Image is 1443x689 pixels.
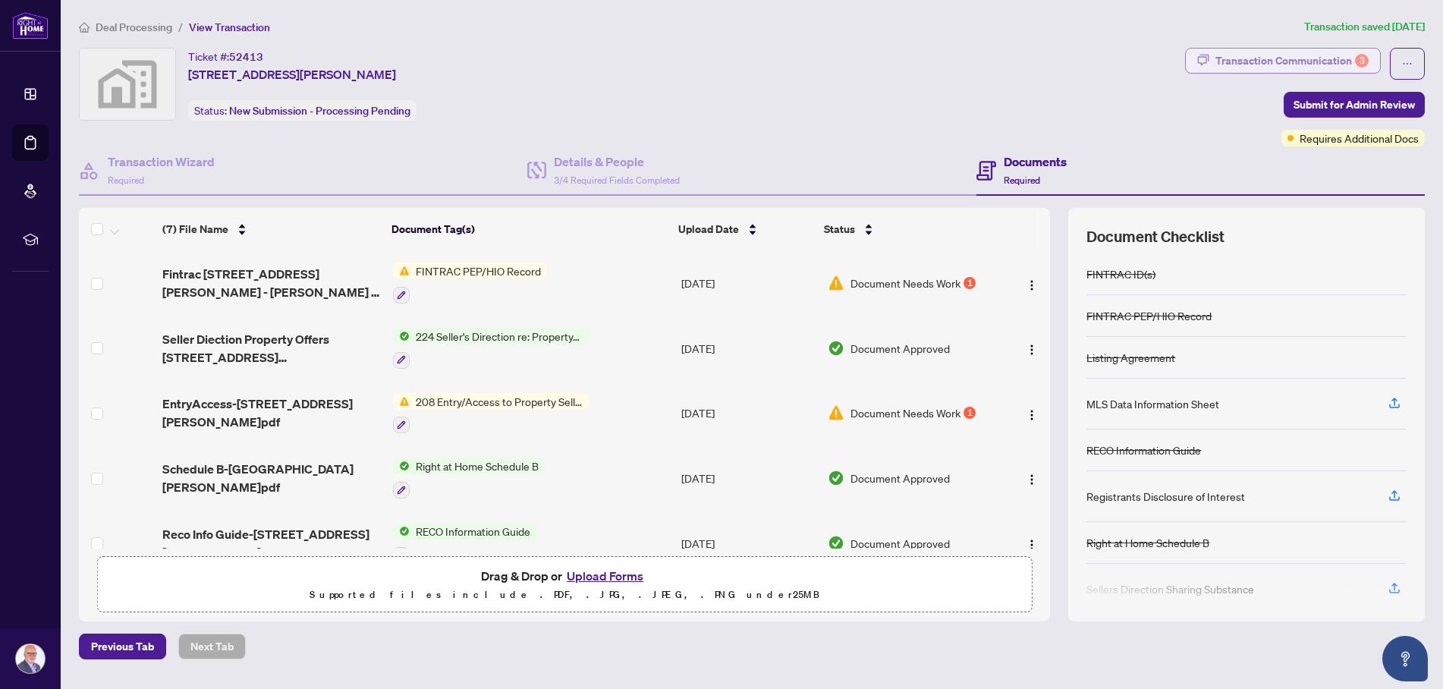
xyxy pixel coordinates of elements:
span: 52413 [229,50,263,64]
button: Logo [1020,336,1044,360]
span: 208 Entry/Access to Property Seller Acknowledgement [410,393,589,410]
img: Logo [1026,409,1038,421]
span: Seller Diection Property Offers [STREET_ADDRESS][PERSON_NAME]pdf [162,330,381,367]
h4: Details & People [554,153,680,171]
span: Required [1004,175,1040,186]
span: Document Approved [850,340,950,357]
span: Drag & Drop orUpload FormsSupported files include .PDF, .JPG, .JPEG, .PNG under25MB [98,557,1031,613]
span: Required [108,175,144,186]
span: Requires Additional Docs [1300,130,1419,146]
span: Document Approved [850,535,950,552]
span: Schedule B-[GEOGRAPHIC_DATA][PERSON_NAME]pdf [162,460,381,496]
span: EntryAccess-[STREET_ADDRESS][PERSON_NAME]pdf [162,395,381,431]
img: Status Icon [393,263,410,279]
th: Status [818,208,995,250]
button: Status IconRECO Information Guide [393,523,536,564]
button: Submit for Admin Review [1284,92,1425,118]
span: Drag & Drop or [481,566,648,586]
img: Document Status [828,275,844,291]
img: Status Icon [393,328,410,344]
span: FINTRAC PEP/HIO Record [410,263,547,279]
img: Document Status [828,470,844,486]
div: 1 [964,277,976,289]
td: [DATE] [675,511,822,576]
button: Next Tab [178,634,246,659]
div: FINTRAC PEP/HIO Record [1086,307,1212,324]
button: Logo [1020,466,1044,490]
th: Upload Date [672,208,818,250]
div: 1 [964,407,976,419]
span: Deal Processing [96,20,172,34]
div: Right at Home Schedule B [1086,534,1209,551]
span: Previous Tab [91,634,154,659]
p: Supported files include .PDF, .JPG, .JPEG, .PNG under 25 MB [107,586,1022,604]
button: Upload Forms [562,566,648,586]
span: Document Approved [850,470,950,486]
span: 224 Seller's Direction re: Property/Offers - Important Information for Seller Acknowledgement [410,328,589,344]
h4: Documents [1004,153,1067,171]
button: Status IconRight at Home Schedule B [393,458,545,499]
button: Status IconFINTRAC PEP/HIO Record [393,263,547,304]
article: Transaction saved [DATE] [1304,18,1425,36]
span: Document Needs Work [850,404,960,421]
img: Logo [1026,539,1038,551]
div: Listing Agreement [1086,349,1175,366]
div: MLS Data Information Sheet [1086,395,1219,412]
button: Logo [1020,401,1044,425]
img: Logo [1026,473,1038,486]
h4: Transaction Wizard [108,153,215,171]
span: [STREET_ADDRESS][PERSON_NAME] [188,65,396,83]
img: Document Status [828,535,844,552]
img: Document Status [828,404,844,421]
button: Previous Tab [79,634,166,659]
th: (7) File Name [156,208,385,250]
button: Status Icon224 Seller's Direction re: Property/Offers - Important Information for Seller Acknowle... [393,328,589,369]
th: Document Tag(s) [385,208,672,250]
td: [DATE] [675,381,822,446]
div: RECO Information Guide [1086,442,1201,458]
img: Logo [1026,344,1038,356]
img: Profile Icon [16,644,45,673]
span: Submit for Admin Review [1294,93,1415,117]
img: Document Status [828,340,844,357]
span: 3/4 Required Fields Completed [554,175,680,186]
div: Transaction Communication [1215,49,1369,73]
div: Registrants Disclosure of Interest [1086,488,1245,505]
button: Open asap [1382,636,1428,681]
span: Upload Date [678,221,739,238]
td: [DATE] [675,445,822,511]
button: Transaction Communication3 [1185,48,1381,74]
button: Logo [1020,531,1044,555]
span: ellipsis [1402,58,1413,69]
span: home [79,22,90,33]
span: Right at Home Schedule B [410,458,545,474]
span: Document Checklist [1086,226,1225,247]
td: [DATE] [675,250,822,316]
span: Fintrac [STREET_ADDRESS][PERSON_NAME] - [PERSON_NAME] - [DATE].pdf [162,265,381,301]
img: Status Icon [393,458,410,474]
div: Ticket #: [188,48,263,65]
div: Status: [188,100,417,121]
li: / [178,18,183,36]
span: Status [824,221,855,238]
div: 3 [1355,54,1369,68]
img: Status Icon [393,393,410,410]
span: Document Needs Work [850,275,960,291]
span: New Submission - Processing Pending [229,104,410,118]
span: RECO Information Guide [410,523,536,540]
td: [DATE] [675,316,822,381]
button: Logo [1020,271,1044,295]
span: View Transaction [189,20,270,34]
span: (7) File Name [162,221,228,238]
img: Logo [1026,279,1038,291]
img: Status Icon [393,523,410,540]
img: svg%3e [80,49,175,120]
span: Reco Info Guide-[STREET_ADDRESS][PERSON_NAME]pdf [162,525,381,562]
button: Status Icon208 Entry/Access to Property Seller Acknowledgement [393,393,589,434]
div: FINTRAC ID(s) [1086,266,1155,282]
img: logo [12,11,49,39]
